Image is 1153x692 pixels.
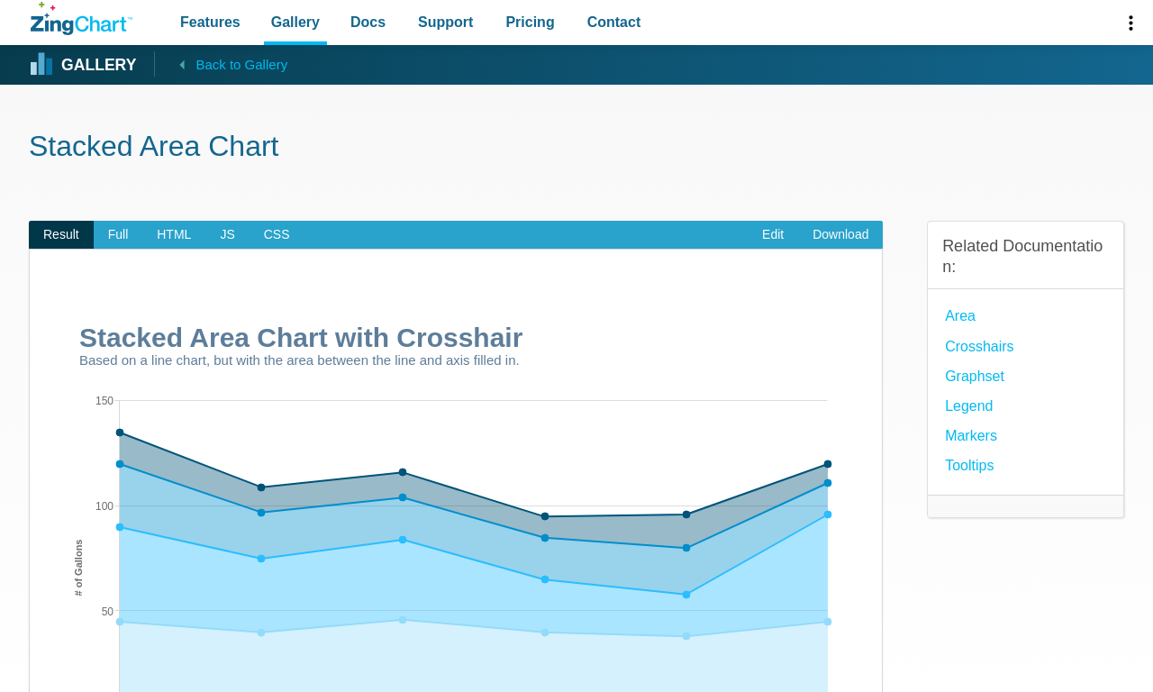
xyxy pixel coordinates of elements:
[798,221,883,250] a: Download
[945,394,993,418] a: Legend
[271,10,320,34] span: Gallery
[505,10,554,34] span: Pricing
[250,221,304,250] span: CSS
[154,51,287,77] a: Back to Gallery
[142,221,205,250] span: HTML
[94,221,143,250] span: Full
[31,2,132,35] a: ZingChart Logo. Click to return to the homepage
[942,236,1109,278] h3: Related Documentation:
[29,221,94,250] span: Result
[587,10,641,34] span: Contact
[945,364,1004,388] a: Graphset
[945,334,1013,359] a: Crosshairs
[945,423,997,448] a: Markers
[205,221,249,250] span: JS
[350,10,386,34] span: Docs
[418,10,473,34] span: Support
[195,53,287,77] span: Back to Gallery
[945,304,976,328] a: Area
[180,10,241,34] span: Features
[29,128,1124,168] h1: Stacked Area Chart
[31,51,136,78] a: Gallery
[748,221,798,250] a: Edit
[61,58,136,74] strong: Gallery
[945,453,994,478] a: Tooltips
